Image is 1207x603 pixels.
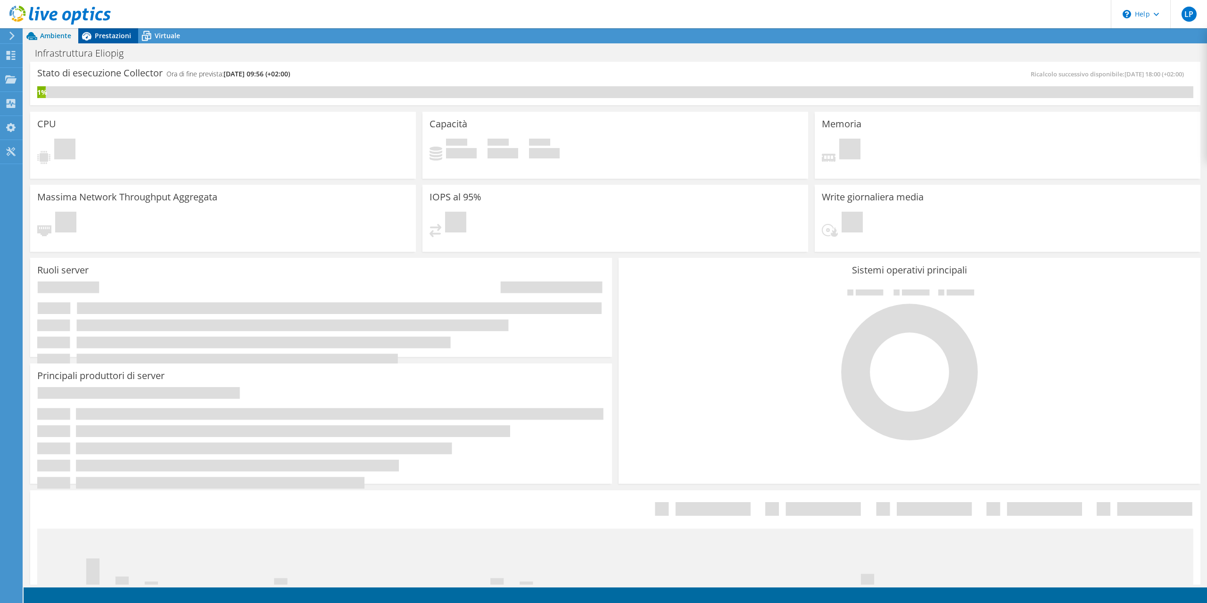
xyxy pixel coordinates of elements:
[1182,7,1197,22] span: LP
[446,139,467,148] span: In uso
[37,119,56,129] h3: CPU
[529,139,550,148] span: Totale
[488,139,509,148] span: Disponibile
[95,31,131,40] span: Prestazioni
[842,212,863,235] span: In sospeso
[529,148,560,158] h4: 0 GiB
[155,31,180,40] span: Virtuale
[822,119,861,129] h3: Memoria
[488,148,518,158] h4: 0 GiB
[31,48,138,58] h1: Infrastruttura Eliopig
[822,192,924,202] h3: Write giornaliera media
[446,148,477,158] h4: 0 GiB
[223,69,290,78] span: [DATE] 09:56 (+02:00)
[40,31,71,40] span: Ambiente
[1124,70,1184,78] span: [DATE] 18:00 (+02:00)
[37,87,46,98] div: 1%
[1123,10,1131,18] svg: \n
[37,192,217,202] h3: Massima Network Throughput Aggregata
[430,119,467,129] h3: Capacità
[1031,70,1189,78] span: Ricalcolo successivo disponibile:
[37,265,89,275] h3: Ruoli server
[54,139,75,162] span: In sospeso
[166,69,290,79] h4: Ora di fine prevista:
[430,192,481,202] h3: IOPS al 95%
[626,265,1193,275] h3: Sistemi operativi principali
[445,212,466,235] span: In sospeso
[839,139,860,162] span: In sospeso
[55,212,76,235] span: In sospeso
[37,371,165,381] h3: Principali produttori di server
